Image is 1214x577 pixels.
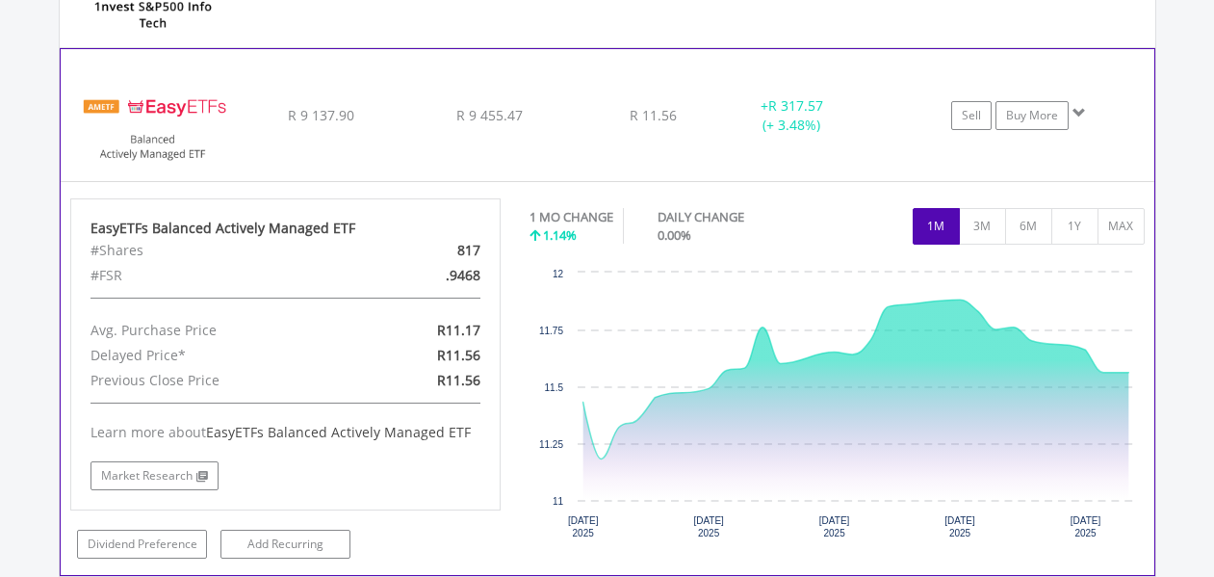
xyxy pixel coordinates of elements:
div: #Shares [76,238,355,263]
text: 11.5 [545,382,564,393]
a: Buy More [995,101,1069,130]
text: 11 [553,496,564,507]
button: MAX [1098,208,1145,245]
div: Avg. Purchase Price [76,318,355,343]
svg: Interactive chart [530,263,1144,552]
div: + (+ 3.48%) [719,96,864,135]
a: Add Recurring [220,530,350,559]
text: 12 [553,269,564,279]
div: Previous Close Price [76,368,355,393]
div: .9468 [355,263,495,288]
button: 1M [913,208,960,245]
span: 0.00% [658,226,691,244]
div: 817 [355,238,495,263]
span: 1.14% [543,226,577,244]
div: Learn more about [90,423,481,442]
img: TFSA.EASYBF.png [70,73,236,175]
text: [DATE] 2025 [819,515,850,538]
div: Delayed Price* [76,343,355,368]
text: [DATE] 2025 [1071,515,1101,538]
a: Dividend Preference [77,530,207,559]
text: [DATE] 2025 [944,515,975,538]
div: Chart. Highcharts interactive chart. [530,263,1145,552]
text: [DATE] 2025 [693,515,724,538]
span: R 317.57 [768,96,823,115]
text: [DATE] 2025 [568,515,599,538]
a: Sell [951,101,992,130]
button: 1Y [1051,208,1098,245]
button: 6M [1005,208,1052,245]
span: EasyETFs Balanced Actively Managed ETF [206,423,471,441]
div: 1 MO CHANGE [530,208,613,226]
text: 11.25 [539,439,563,450]
div: #FSR [76,263,355,288]
text: 11.75 [539,326,563,336]
span: R11.17 [437,321,480,339]
div: DAILY CHANGE [658,208,812,226]
span: R 9 455.47 [456,106,523,124]
span: R11.56 [437,371,480,389]
span: R 11.56 [630,106,677,124]
span: R 9 137.90 [288,106,354,124]
div: EasyETFs Balanced Actively Managed ETF [90,219,481,238]
button: 3M [959,208,1006,245]
a: Market Research [90,461,219,490]
span: R11.56 [437,346,480,364]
